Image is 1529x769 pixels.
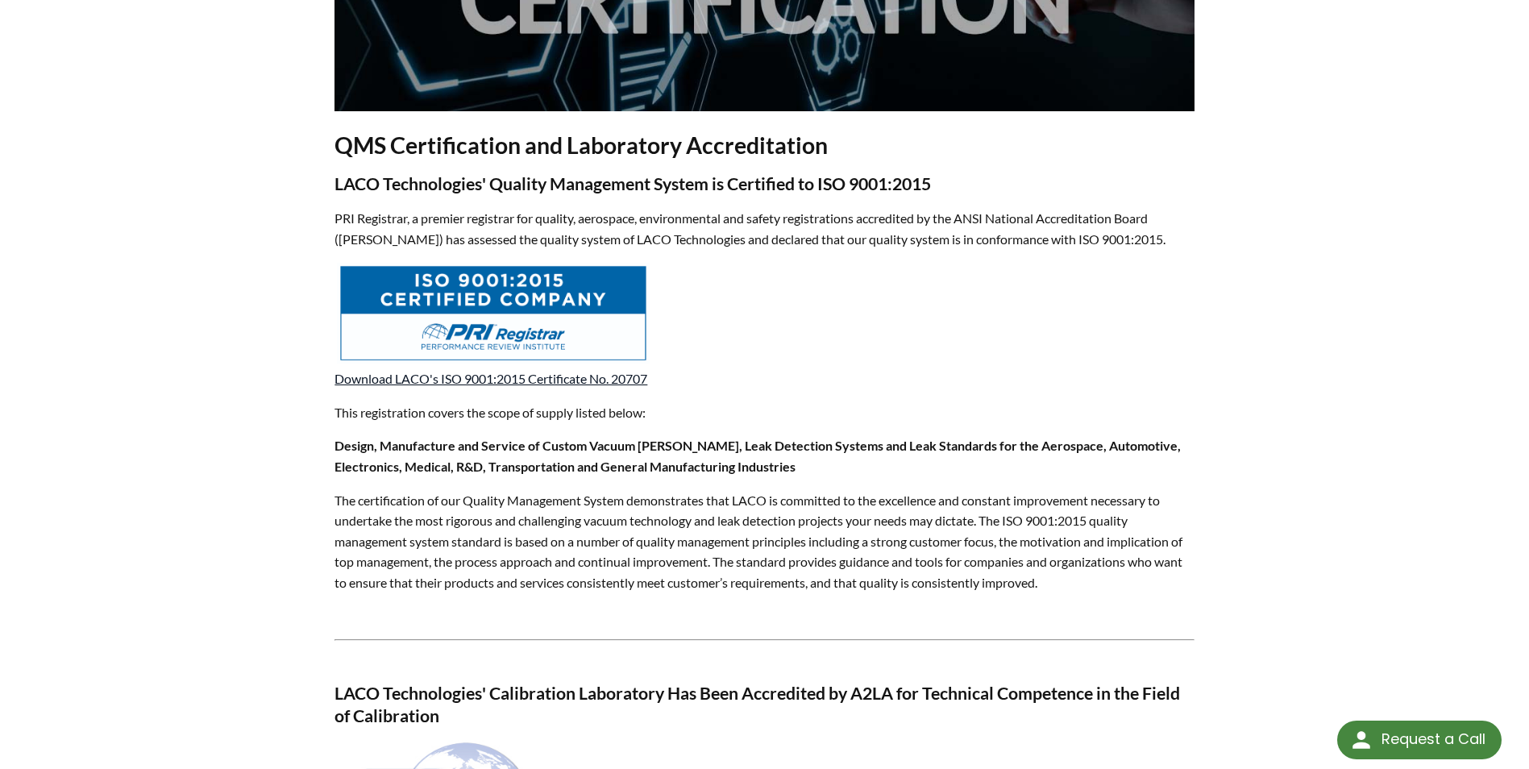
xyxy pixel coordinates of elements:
img: round button [1348,727,1374,753]
a: Download LACO's ISO 9001:2015 Certificate No. 20707 [334,371,647,386]
img: PRI_Programs_Registrar_Certified_ISO9001_4c.jpg [337,263,650,364]
div: Request a Call [1382,721,1485,758]
p: This registration covers the scope of supply listed below: [334,402,1194,423]
p: The certification of our Quality Management System demonstrates that LACO is committed to the exc... [334,490,1194,593]
div: Request a Call [1337,721,1502,759]
p: PRI Registrar, a premier registrar for quality, aerospace, environmental and safety registrations... [334,208,1194,249]
h3: LACO Technologies' Calibration Laboratory Has Been Accredited by A2LA for Technical Competence in... [334,683,1194,727]
h2: QMS Certification and Laboratory Accreditation [334,131,1194,160]
h3: LACO Technologies' Quality Management System is Certified to ISO 9001:2015 [334,173,1194,196]
strong: Design, Manufacture and Service of Custom Vacuum [PERSON_NAME], Leak Detection Systems and Leak S... [334,438,1181,474]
